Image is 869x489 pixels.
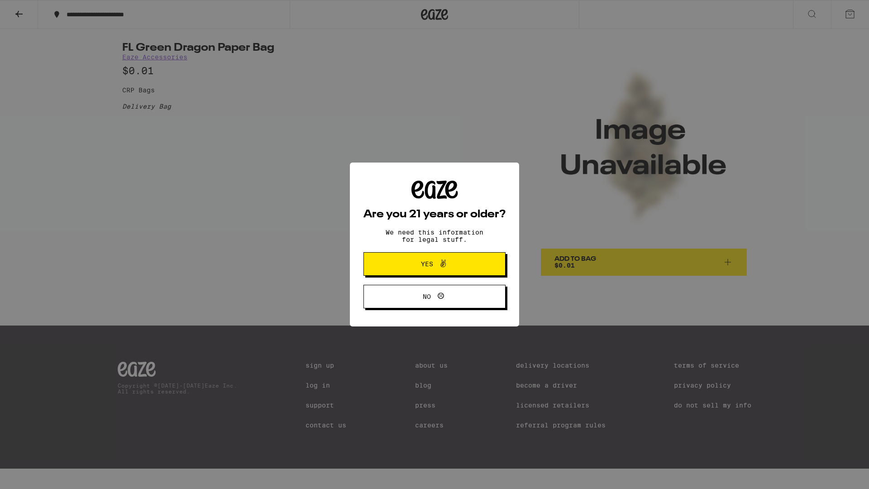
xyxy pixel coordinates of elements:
[378,229,491,243] p: We need this information for legal stuff.
[423,293,431,300] span: No
[363,252,506,276] button: Yes
[421,261,433,267] span: Yes
[363,285,506,308] button: No
[363,209,506,220] h2: Are you 21 years or older?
